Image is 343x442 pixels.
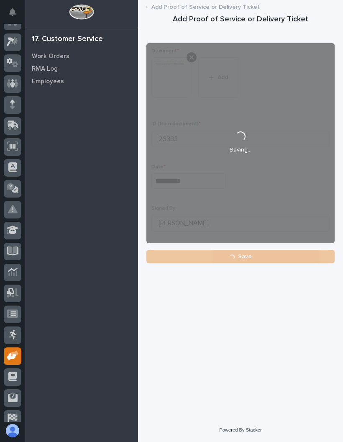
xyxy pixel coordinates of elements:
p: Add Proof of Service or Delivery Ticket [151,2,260,11]
p: RMA Log [32,65,58,73]
p: Work Orders [32,53,69,60]
button: Notifications [4,3,21,21]
a: Powered By Stacker [219,427,261,432]
a: Employees [25,75,138,87]
h1: Add Proof of Service or Delivery Ticket [146,15,335,25]
div: 17. Customer Service [32,35,103,44]
a: Work Orders [25,50,138,62]
a: RMA Log [25,62,138,75]
button: Save [146,250,335,263]
img: Workspace Logo [69,4,94,20]
p: Saving… [230,146,251,154]
span: Save [238,253,252,260]
div: Notifications [10,8,21,22]
button: users-avatar [4,422,21,439]
p: Employees [32,78,64,85]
